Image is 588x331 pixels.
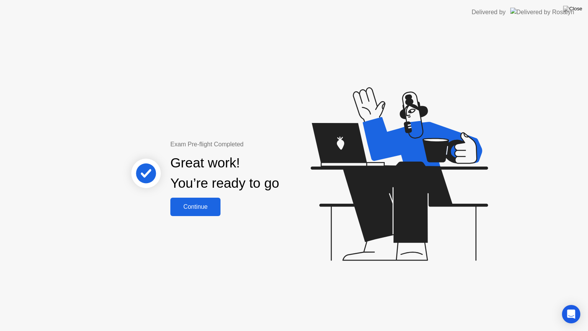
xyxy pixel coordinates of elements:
[170,153,279,193] div: Great work! You’re ready to go
[510,8,574,16] img: Delivered by Rosalyn
[170,140,328,149] div: Exam Pre-flight Completed
[472,8,506,17] div: Delivered by
[170,198,220,216] button: Continue
[173,203,218,210] div: Continue
[562,305,580,323] div: Open Intercom Messenger
[563,6,582,12] img: Close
